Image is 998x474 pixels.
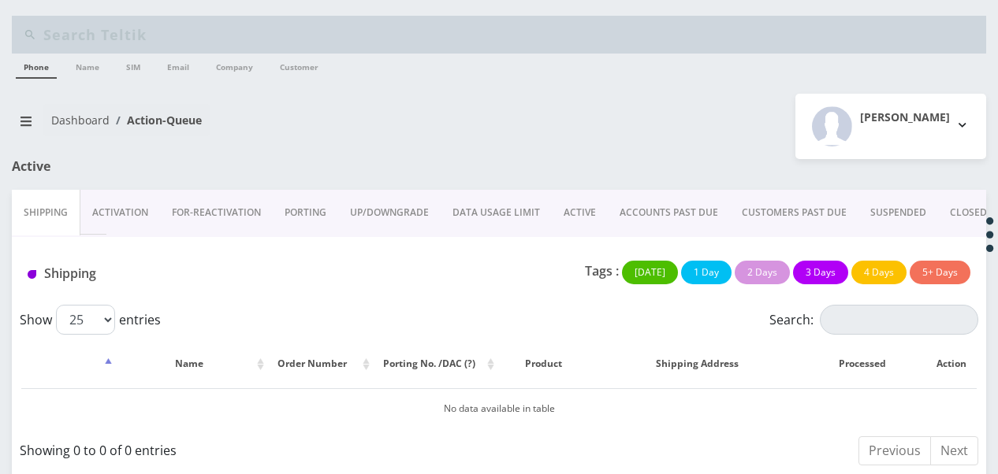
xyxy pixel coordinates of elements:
[793,261,848,284] button: 3 Days
[110,112,202,128] li: Action-Queue
[28,266,326,281] h1: Shipping
[56,305,115,335] select: Showentries
[585,261,619,280] p: Tags :
[608,190,730,235] a: ACCOUNTS PAST DUE
[270,341,374,387] th: Order Number: activate to sort column ascending
[12,104,487,149] nav: breadcrumb
[12,159,321,174] h1: Active
[681,261,732,284] button: 1 Day
[622,261,678,284] button: [DATE]
[769,305,978,335] label: Search:
[735,261,790,284] button: 2 Days
[589,341,806,387] th: Shipping Address
[820,305,978,335] input: Search:
[860,111,950,124] h2: [PERSON_NAME]
[21,341,116,387] th: : activate to sort column descending
[375,341,498,387] th: Porting No. /DAC (?): activate to sort column ascending
[16,54,57,79] a: Phone
[851,261,907,284] button: 4 Days
[68,54,107,77] a: Name
[159,54,197,77] a: Email
[552,190,608,235] a: ACTIVE
[930,436,978,465] a: Next
[272,54,326,77] a: Customer
[795,94,986,159] button: [PERSON_NAME]
[80,190,160,235] a: Activation
[20,435,487,460] div: Showing 0 to 0 of 0 entries
[21,388,977,428] td: No data available in table
[20,305,161,335] label: Show entries
[858,436,931,465] a: Previous
[28,270,36,279] img: Shipping
[118,54,148,77] a: SIM
[208,54,261,77] a: Company
[273,190,338,235] a: PORTING
[117,341,269,387] th: Name: activate to sort column ascending
[43,20,982,50] input: Search Teltik
[808,341,925,387] th: Processed: activate to sort column ascending
[441,190,552,235] a: DATA USAGE LIMIT
[160,190,273,235] a: FOR-REActivation
[12,190,80,235] a: Shipping
[500,341,587,387] th: Product
[51,113,110,128] a: Dashboard
[910,261,970,284] button: 5+ Days
[926,341,977,387] th: Action
[730,190,858,235] a: CUSTOMERS PAST DUE
[338,190,441,235] a: UP/DOWNGRADE
[858,190,938,235] a: SUSPENDED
